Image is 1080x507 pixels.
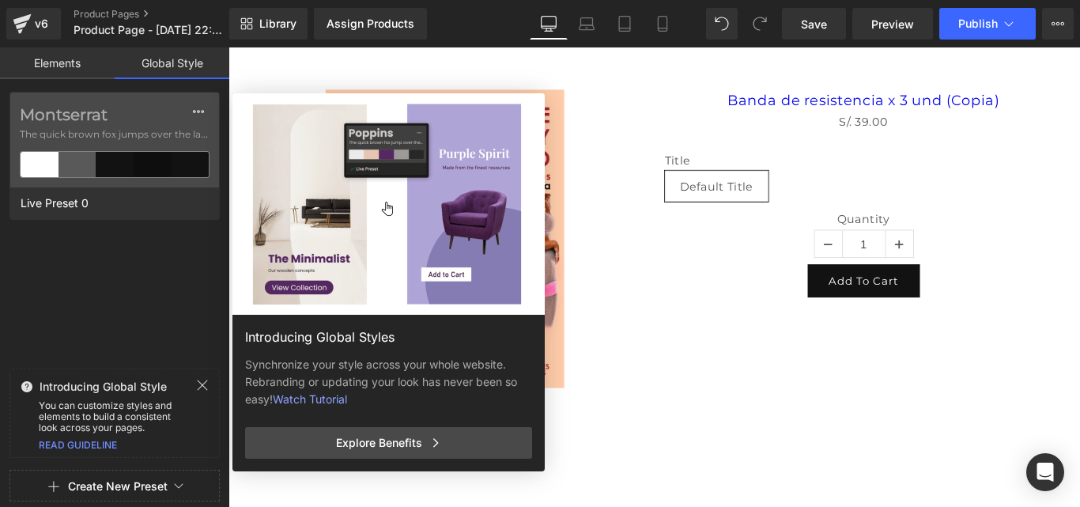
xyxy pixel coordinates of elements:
[530,8,568,40] a: Desktop
[20,127,210,142] span: The quick brown fox jumps over the lazy...
[32,13,51,34] div: v6
[245,356,532,408] div: Synchronize your style across your whole website. Rebranding or updating your look has never been...
[651,244,776,281] button: Add To Cart
[490,119,937,138] label: Title
[68,470,168,503] button: Create New Preset
[490,185,937,204] label: Quantity
[871,16,914,32] span: Preview
[40,380,167,393] span: Introducing Global Style
[21,396,89,480] a: Banda de resistencia x 3 und (Copia)
[686,73,741,96] span: S/. 39.00
[644,8,682,40] a: Mobile
[706,8,738,40] button: Undo
[109,47,377,383] img: Banda de resistencia x 3 und (Copia)
[115,47,229,79] a: Global Style
[74,8,255,21] a: Product Pages
[20,105,210,124] label: Montserrat
[229,8,308,40] a: New Library
[10,400,219,433] div: You can customize styles and elements to build a consistent look across your pages.
[939,8,1036,40] button: Publish
[801,16,827,32] span: Save
[507,139,590,172] span: Default Title
[21,396,85,475] img: Banda de resistencia x 3 und (Copia)
[273,392,347,406] a: Watch Tutorial
[561,50,867,69] a: Banda de resistencia x 3 und (Copia)
[1042,8,1074,40] button: More
[259,17,296,31] span: Library
[245,327,532,356] div: Introducing Global Styles
[39,439,117,451] a: READ GUIDELINE
[327,17,414,30] div: Assign Products
[74,24,225,36] span: Product Page - [DATE] 22:21:03
[6,8,61,40] a: v6
[958,17,998,30] span: Publish
[606,8,644,40] a: Tablet
[17,193,93,214] span: Live Preset 0
[245,427,532,459] div: Explore Benefits
[852,8,933,40] a: Preview
[744,8,776,40] button: Redo
[1026,453,1064,491] div: Open Intercom Messenger
[568,8,606,40] a: Laptop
